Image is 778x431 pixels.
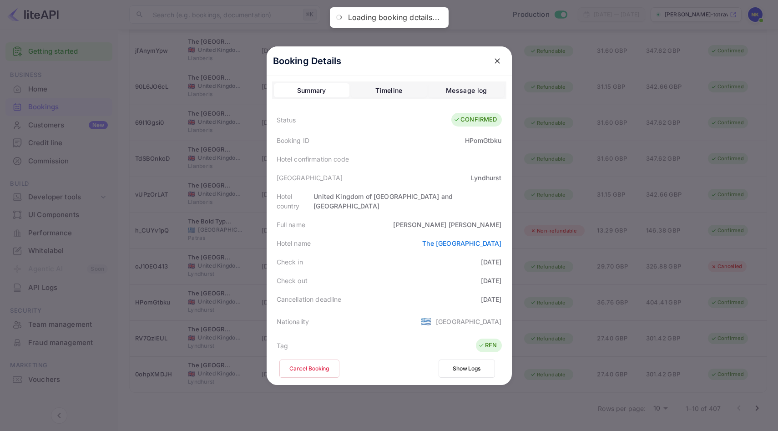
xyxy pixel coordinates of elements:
div: Hotel confirmation code [277,154,349,164]
div: Status [277,115,296,125]
div: Lyndhurst [471,173,501,183]
div: CONFIRMED [454,115,497,124]
div: Hotel name [277,238,311,248]
div: HPomGtbku [465,136,501,145]
div: Hotel country [277,192,314,211]
div: Nationality [277,317,309,326]
button: close [489,53,505,69]
div: RFN [478,341,497,350]
button: Show Logs [439,360,495,378]
button: Summary [274,83,349,98]
div: [PERSON_NAME] [PERSON_NAME] [393,220,501,229]
span: United States [421,313,431,330]
div: Tag [277,341,288,350]
div: Cancellation deadline [277,294,342,304]
div: [DATE] [481,276,502,285]
button: Cancel Booking [279,360,339,378]
button: Timeline [351,83,427,98]
div: Check in [277,257,303,267]
div: Loading booking details... [348,13,440,22]
div: [DATE] [481,294,502,304]
div: [GEOGRAPHIC_DATA] [436,317,502,326]
div: Summary [297,85,326,96]
div: Timeline [375,85,402,96]
div: [DATE] [481,257,502,267]
div: Message log [446,85,487,96]
p: Booking Details [273,54,342,68]
div: United Kingdom of [GEOGRAPHIC_DATA] and [GEOGRAPHIC_DATA] [313,192,501,211]
div: [GEOGRAPHIC_DATA] [277,173,343,183]
div: Booking ID [277,136,310,145]
div: Full name [277,220,305,229]
button: Message log [429,83,504,98]
div: Check out [277,276,308,285]
a: The [GEOGRAPHIC_DATA] [422,239,501,247]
